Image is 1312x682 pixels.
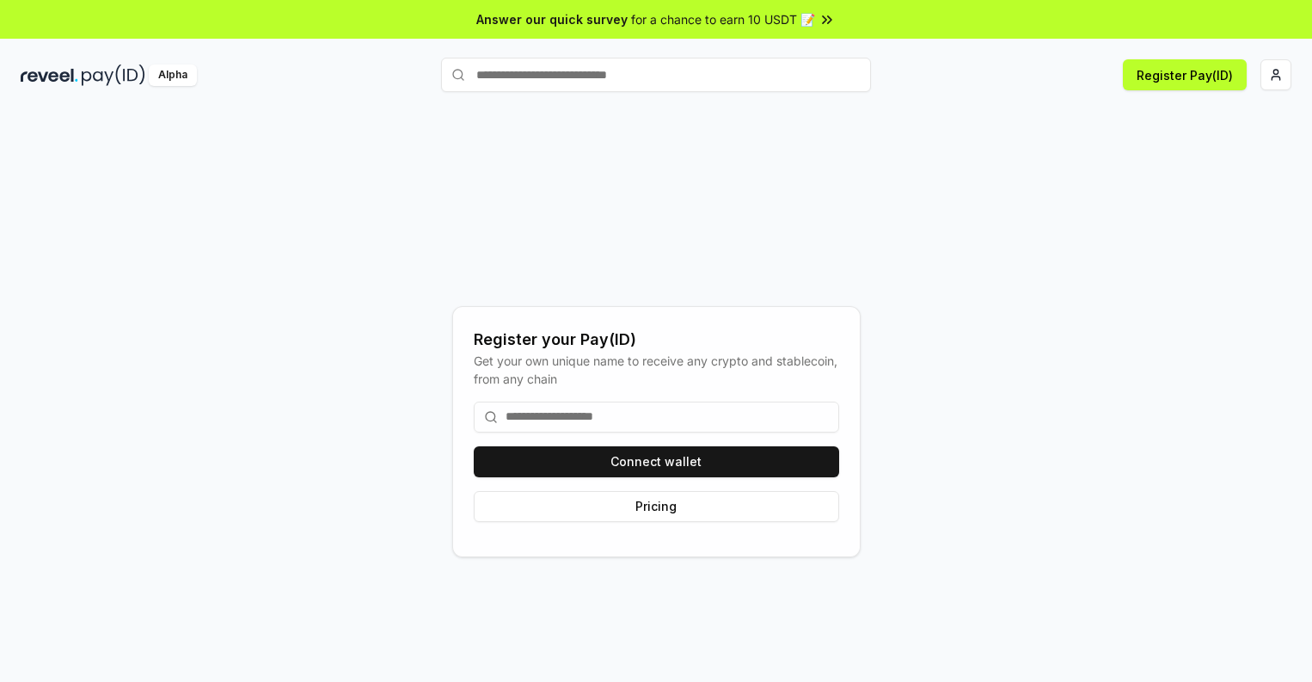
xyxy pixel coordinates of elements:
img: reveel_dark [21,65,78,86]
button: Register Pay(ID) [1123,59,1247,90]
button: Connect wallet [474,446,839,477]
div: Alpha [149,65,197,86]
div: Get your own unique name to receive any crypto and stablecoin, from any chain [474,352,839,388]
span: Answer our quick survey [476,10,628,28]
img: pay_id [82,65,145,86]
button: Pricing [474,491,839,522]
div: Register your Pay(ID) [474,328,839,352]
span: for a chance to earn 10 USDT 📝 [631,10,815,28]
